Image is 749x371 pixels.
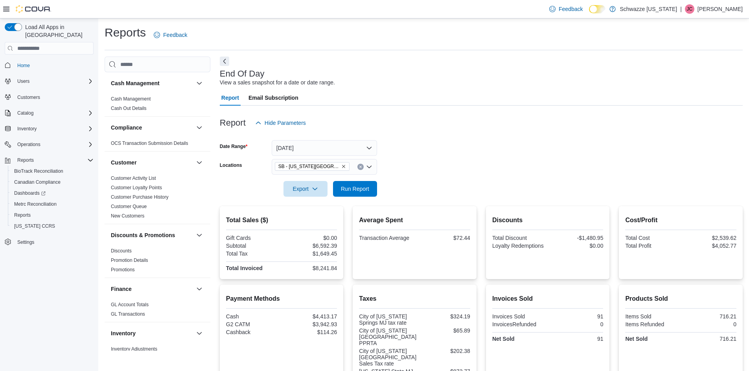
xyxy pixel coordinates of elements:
[226,329,280,335] div: Cashback
[265,119,306,127] span: Hide Parameters
[14,61,33,70] a: Home
[17,110,33,116] span: Catalog
[366,164,372,170] button: Open list of options
[151,27,190,43] a: Feedback
[11,166,94,176] span: BioTrack Reconciliation
[625,243,679,249] div: Total Profit
[17,141,40,148] span: Operations
[22,23,94,39] span: Load All Apps in [GEOGRAPHIC_DATA]
[226,250,280,257] div: Total Tax
[111,194,169,200] a: Customer Purchase History
[2,123,97,134] button: Inventory
[226,265,263,271] strong: Total Invoiced
[283,250,337,257] div: $1,649.45
[111,258,148,263] a: Promotion Details
[111,231,193,239] button: Discounts & Promotions
[288,181,323,197] span: Export
[278,163,340,170] span: SB - [US_STATE][GEOGRAPHIC_DATA]
[283,313,337,320] div: $4,413.17
[8,177,97,188] button: Canadian Compliance
[549,235,603,241] div: -$1,480.95
[559,5,583,13] span: Feedback
[111,124,193,132] button: Compliance
[195,158,204,167] button: Customer
[111,213,144,219] span: New Customers
[492,313,546,320] div: Invoices Sold
[8,210,97,221] button: Reports
[683,243,736,249] div: $4,052.77
[2,59,97,71] button: Home
[14,140,44,149] button: Operations
[14,108,94,118] span: Catalog
[111,141,188,146] a: OCS Transaction Submission Details
[492,321,546,327] div: InvoicesRefunded
[111,285,193,293] button: Finance
[283,329,337,335] div: $114.26
[220,79,335,87] div: View a sales snapshot for a date or date range.
[11,199,60,209] a: Metrc Reconciliation
[226,294,337,303] h2: Payment Methods
[111,302,149,307] a: GL Account Totals
[105,139,210,151] div: Compliance
[111,231,175,239] h3: Discounts & Promotions
[226,216,337,225] h2: Total Sales ($)
[2,76,97,87] button: Users
[14,155,37,165] button: Reports
[683,321,736,327] div: 0
[111,159,193,166] button: Customer
[111,105,147,111] span: Cash Out Details
[14,77,94,86] span: Users
[195,329,204,338] button: Inventory
[625,216,736,225] h2: Cost/Profit
[105,246,210,278] div: Discounts & Promotions
[283,265,337,271] div: $8,241.84
[111,257,148,263] span: Promotion Details
[111,285,132,293] h3: Finance
[111,185,162,190] a: Customer Loyalty Points
[111,329,193,337] button: Inventory
[220,162,242,168] label: Locations
[14,201,57,207] span: Metrc Reconciliation
[11,177,64,187] a: Canadian Compliance
[14,92,94,102] span: Customers
[105,300,210,322] div: Finance
[220,69,265,79] h3: End Of Day
[111,311,145,317] a: GL Transactions
[11,221,58,231] a: [US_STATE] CCRS
[2,91,97,103] button: Customers
[5,56,94,268] nav: Complex example
[2,108,97,119] button: Catalog
[14,237,94,247] span: Settings
[492,235,546,241] div: Total Discount
[14,179,61,185] span: Canadian Compliance
[11,210,94,220] span: Reports
[687,4,693,14] span: JC
[625,235,679,241] div: Total Cost
[14,124,40,133] button: Inventory
[357,164,364,170] button: Clear input
[11,199,94,209] span: Metrc Reconciliation
[14,93,43,102] a: Customers
[11,177,94,187] span: Canadian Compliance
[14,223,55,229] span: [US_STATE] CCRS
[283,321,337,327] div: $3,942.93
[359,348,416,367] div: City of [US_STATE][GEOGRAPHIC_DATA] Sales Tax rate
[8,199,97,210] button: Metrc Reconciliation
[492,216,604,225] h2: Discounts
[111,159,136,166] h3: Customer
[685,4,694,14] div: Justin Cleer
[221,90,239,106] span: Report
[17,157,34,163] span: Reports
[111,79,160,87] h3: Cash Management
[420,348,470,354] div: $202.38
[111,79,193,87] button: Cash Management
[333,181,377,197] button: Run Report
[111,124,142,132] h3: Compliance
[492,294,604,303] h2: Invoices Sold
[546,1,586,17] a: Feedback
[195,79,204,88] button: Cash Management
[16,5,51,13] img: Cova
[17,126,37,132] span: Inventory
